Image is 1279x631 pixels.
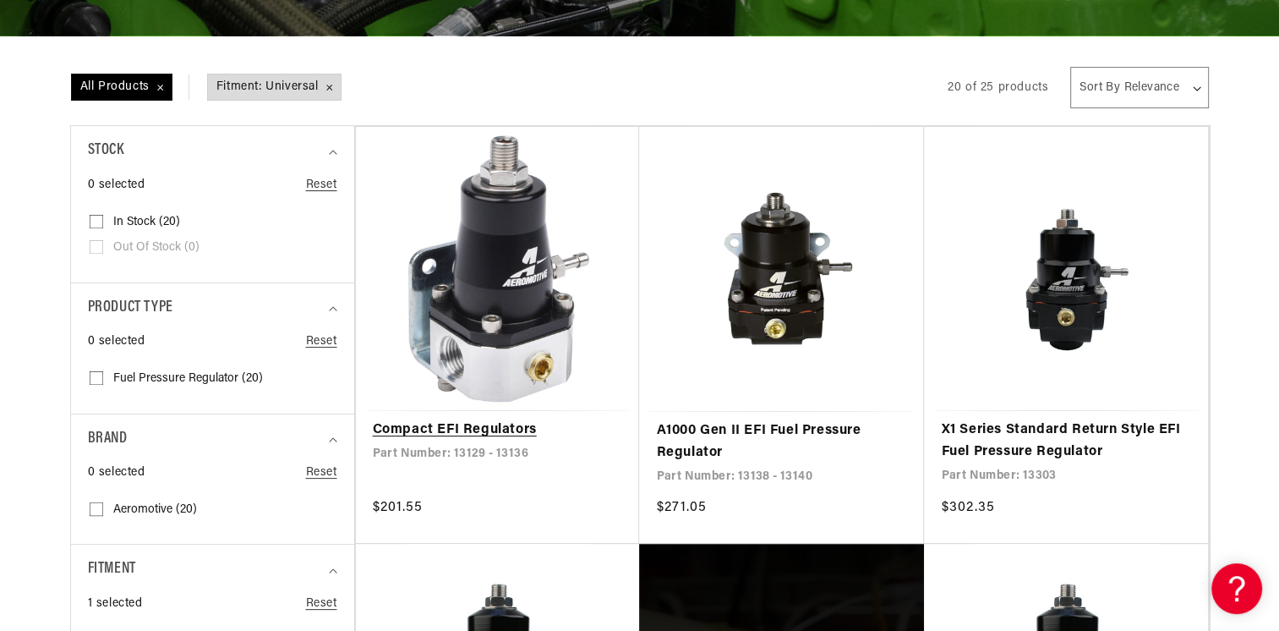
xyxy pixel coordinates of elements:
[88,414,337,464] summary: Brand (0 selected)
[88,126,337,176] summary: Stock (0 selected)
[306,332,337,351] a: Reset
[656,420,907,464] a: A1000 Gen II EFI Fuel Pressure Regulator
[306,176,337,195] a: Reset
[206,74,342,100] a: Fitment: Universal
[306,464,337,482] a: Reset
[88,595,143,613] span: 1 selected
[373,420,623,442] a: Compact EFI Regulators
[88,283,337,333] summary: Product type (0 selected)
[113,502,197,518] span: Aeromotive (20)
[113,240,200,255] span: Out of stock (0)
[88,332,145,351] span: 0 selected
[941,420,1191,463] a: X1 Series Standard Return Style EFI Fuel Pressure Regulator
[948,81,1048,94] span: 20 of 25 products
[72,74,172,100] span: All Products
[88,545,337,595] summary: Fitment (1 selected)
[113,215,180,230] span: In stock (20)
[88,296,173,321] span: Product type
[113,371,263,387] span: Fuel Pressure Regulator (20)
[88,464,145,482] span: 0 selected
[88,557,136,582] span: Fitment
[88,139,124,163] span: Stock
[208,74,341,100] span: Fitment: Universal
[70,74,206,100] a: All Products
[88,176,145,195] span: 0 selected
[88,427,128,452] span: Brand
[306,595,337,613] a: Reset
